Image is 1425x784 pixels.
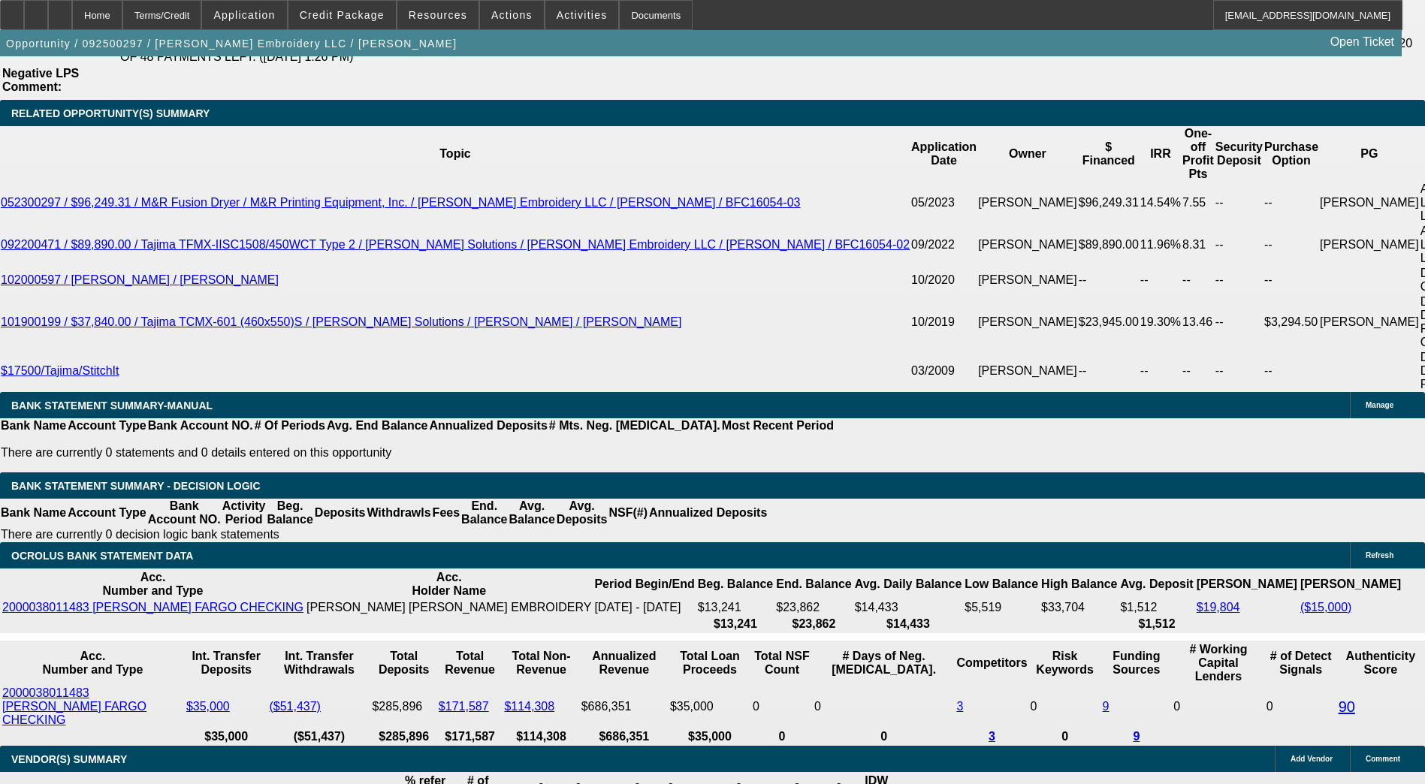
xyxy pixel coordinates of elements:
span: Comment [1366,755,1400,763]
th: ($51,437) [268,729,370,744]
td: -- [1215,294,1263,350]
th: Deposits [314,499,367,527]
td: $35,000 [669,686,750,728]
a: 2000038011483 [PERSON_NAME] FARGO CHECKING [2,601,303,614]
td: $23,862 [775,600,852,615]
a: 3 [956,700,963,713]
td: -- [1263,224,1319,266]
th: Acc. Number and Type [2,642,184,684]
td: 8.31 [1182,224,1215,266]
td: 0 [752,686,812,728]
th: Application Date [910,126,977,182]
span: Add Vendor [1291,755,1333,763]
td: 09/2022 [910,224,977,266]
th: $14,433 [854,617,963,632]
a: 102000597 / [PERSON_NAME] / [PERSON_NAME] [1,273,279,286]
th: $285,896 [371,729,436,744]
th: 0 [814,729,954,744]
span: Actions [491,9,533,21]
th: $114,308 [503,729,578,744]
th: Acc. Number and Type [2,570,304,599]
td: 0 [1266,686,1336,728]
td: 13.46 [1182,294,1215,350]
td: -- [1215,350,1263,392]
th: # Working Capital Lenders [1173,642,1264,684]
a: 052300297 / $96,249.31 / M&R Fusion Dryer / M&R Printing Equipment, Inc. / [PERSON_NAME] Embroide... [1,196,800,209]
td: 0 [814,686,954,728]
a: ($15,000) [1300,601,1352,614]
th: Avg. Daily Balance [854,570,963,599]
th: Sum of the Total NSF Count and Total Overdraft Fee Count from Ocrolus [752,642,812,684]
th: $171,587 [438,729,503,744]
th: Acc. Holder Name [306,570,592,599]
span: 0 [1173,700,1180,713]
th: Avg. Balance [508,499,555,527]
span: Activities [557,9,608,21]
th: Fees [432,499,460,527]
td: -- [1215,266,1263,294]
td: [PERSON_NAME] [1319,294,1420,350]
a: 9 [1133,730,1140,743]
td: $89,890.00 [1078,224,1140,266]
a: $171,587 [439,700,489,713]
td: $23,945.00 [1078,294,1140,350]
b: Negative LPS Comment: [2,67,79,93]
th: # Mts. Neg. [MEDICAL_DATA]. [548,418,721,433]
th: Withdrawls [366,499,431,527]
th: IRR [1140,126,1182,182]
td: -- [1182,266,1215,294]
th: Purchase Option [1263,126,1319,182]
td: 11.96% [1140,224,1182,266]
button: Resources [397,1,479,29]
th: # Of Periods [254,418,326,433]
th: End. Balance [460,499,508,527]
th: Bank Account NO. [147,418,254,433]
th: Beg. Balance [697,570,774,599]
td: 0 [1030,686,1100,728]
th: Owner [977,126,1078,182]
td: $13,241 [697,600,774,615]
th: Annualized Revenue [581,642,668,684]
th: # of Detect Signals [1266,642,1336,684]
th: Annualized Deposits [648,499,768,527]
span: Credit Package [300,9,385,21]
th: Risk Keywords [1030,642,1100,684]
td: [PERSON_NAME] [977,266,1078,294]
th: Most Recent Period [721,418,835,433]
td: 14.54% [1140,182,1182,224]
th: Int. Transfer Deposits [186,642,267,684]
td: $5,519 [964,600,1039,615]
td: 19.30% [1140,294,1182,350]
th: Total Revenue [438,642,503,684]
td: [PERSON_NAME] [1319,224,1420,266]
a: 092200471 / $89,890.00 / Tajima TFMX-IISC1508/450WCT Type 2 / [PERSON_NAME] Solutions / [PERSON_N... [1,238,910,251]
td: -- [1078,266,1140,294]
th: $1,512 [1119,617,1194,632]
td: $1,512 [1119,600,1194,615]
td: -- [1182,350,1215,392]
button: Credit Package [288,1,396,29]
td: 03/2009 [910,350,977,392]
td: [PERSON_NAME] [977,224,1078,266]
th: Avg. End Balance [326,418,429,433]
a: ($51,437) [269,700,321,713]
td: -- [1263,182,1319,224]
a: $35,000 [186,700,230,713]
th: $ Financed [1078,126,1140,182]
th: Int. Transfer Withdrawals [268,642,370,684]
th: $686,351 [581,729,668,744]
th: Account Type [67,499,147,527]
td: [PERSON_NAME] [977,294,1078,350]
td: $285,896 [371,686,436,728]
a: $114,308 [504,700,554,713]
button: Application [202,1,286,29]
td: [PERSON_NAME] [977,350,1078,392]
th: Low Balance [964,570,1039,599]
th: Bank Account NO. [147,499,222,527]
th: Beg. Balance [266,499,313,527]
td: -- [1140,350,1182,392]
button: Actions [480,1,544,29]
th: Funding Sources [1102,642,1172,684]
td: -- [1263,350,1319,392]
td: $14,433 [854,600,963,615]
